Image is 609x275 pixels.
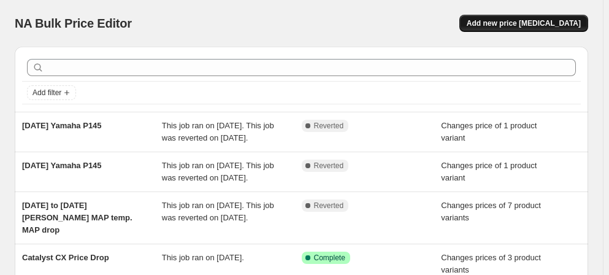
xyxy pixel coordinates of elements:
[441,201,541,222] span: Changes prices of 7 product variants
[22,201,132,234] span: [DATE] to [DATE] [PERSON_NAME] MAP temp. MAP drop
[314,161,344,171] span: Reverted
[162,121,274,142] span: This job ran on [DATE]. This job was reverted on [DATE].
[15,17,132,30] span: NA Bulk Price Editor
[467,18,581,28] span: Add new price [MEDICAL_DATA]
[314,201,344,211] span: Reverted
[441,253,541,274] span: Changes prices of 3 product variants
[162,201,274,222] span: This job ran on [DATE]. This job was reverted on [DATE].
[22,253,109,262] span: Catalyst CX Price Drop
[459,15,588,32] button: Add new price [MEDICAL_DATA]
[22,161,102,170] span: [DATE] Yamaha P145
[33,88,61,98] span: Add filter
[441,161,537,182] span: Changes price of 1 product variant
[22,121,102,130] span: [DATE] Yamaha P145
[27,85,76,100] button: Add filter
[441,121,537,142] span: Changes price of 1 product variant
[314,121,344,131] span: Reverted
[314,253,345,263] span: Complete
[162,253,244,262] span: This job ran on [DATE].
[162,161,274,182] span: This job ran on [DATE]. This job was reverted on [DATE].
